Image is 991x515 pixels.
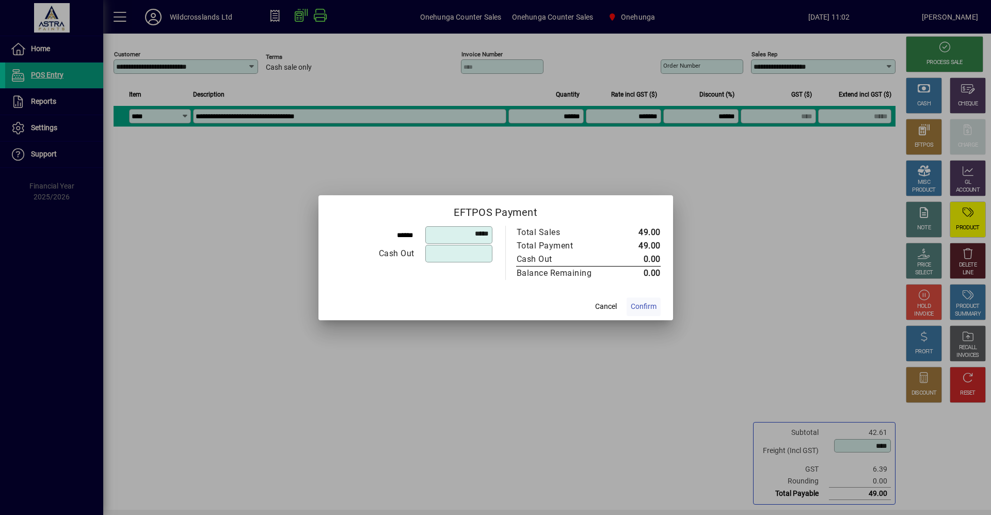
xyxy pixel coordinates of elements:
[614,253,661,267] td: 0.00
[614,266,661,280] td: 0.00
[627,298,661,316] button: Confirm
[517,267,603,279] div: Balance Remaining
[516,226,614,239] td: Total Sales
[517,253,603,266] div: Cash Out
[318,195,673,225] h2: EFTPOS Payment
[516,239,614,253] td: Total Payment
[595,301,617,312] span: Cancel
[614,239,661,253] td: 49.00
[589,298,622,316] button: Cancel
[631,301,657,312] span: Confirm
[614,226,661,239] td: 49.00
[331,247,414,260] div: Cash Out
